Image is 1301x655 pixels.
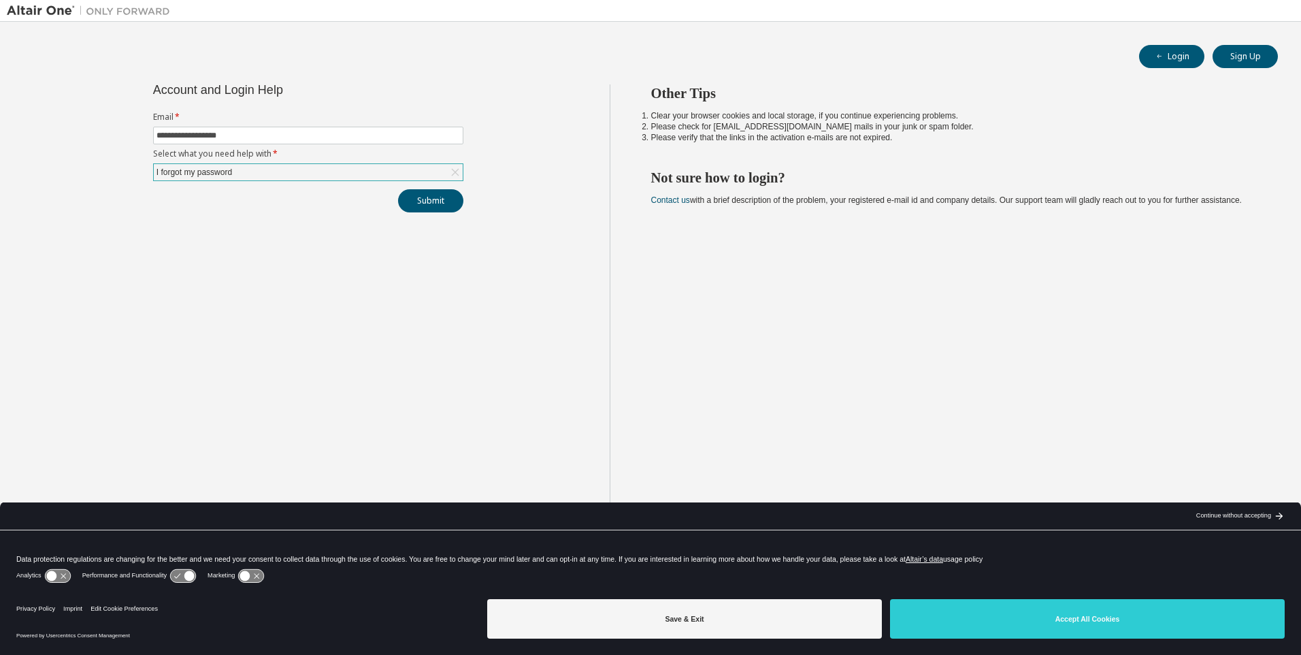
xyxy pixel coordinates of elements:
[398,189,463,212] button: Submit
[651,121,1254,132] li: Please check for [EMAIL_ADDRESS][DOMAIN_NAME] mails in your junk or spam folder.
[651,169,1254,187] h2: Not sure how to login?
[651,195,690,205] a: Contact us
[154,164,463,180] div: I forgot my password
[154,165,234,180] div: I forgot my password
[651,110,1254,121] li: Clear your browser cookies and local storage, if you continue experiencing problems.
[651,132,1254,143] li: Please verify that the links in the activation e-mails are not expired.
[1213,45,1278,68] button: Sign Up
[7,4,177,18] img: Altair One
[1139,45,1204,68] button: Login
[651,84,1254,102] h2: Other Tips
[651,195,1242,205] span: with a brief description of the problem, your registered e-mail id and company details. Our suppo...
[153,84,401,95] div: Account and Login Help
[153,148,463,159] label: Select what you need help with
[153,112,463,123] label: Email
